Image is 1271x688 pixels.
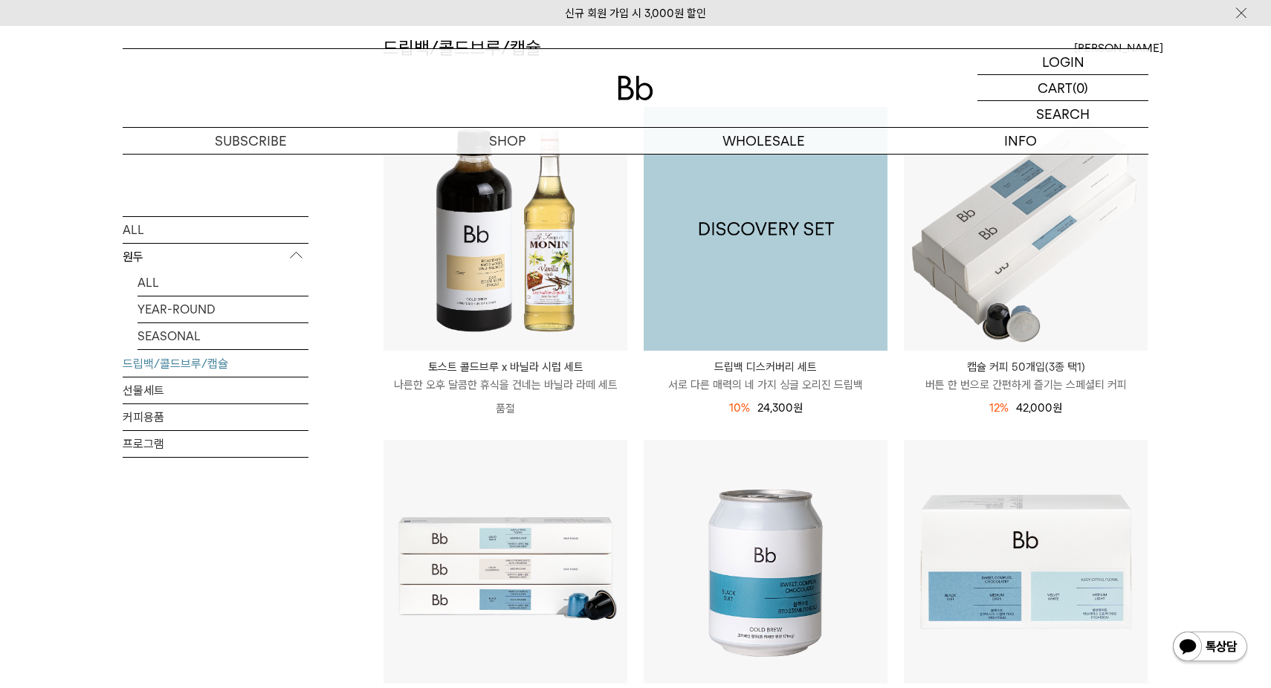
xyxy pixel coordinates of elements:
[1073,75,1088,100] p: (0)
[644,358,887,376] p: 드립백 디스커버리 세트
[384,358,627,394] a: 토스트 콜드브루 x 바닐라 시럽 세트 나른한 오후 달콤한 휴식을 건네는 바닐라 라떼 세트
[123,377,308,403] a: 선물세트
[123,403,308,429] a: 커피용품
[635,128,892,154] p: WHOLESALE
[1016,401,1062,415] span: 42,000
[904,376,1148,394] p: 버튼 한 번으로 간편하게 즐기는 스페셜티 커피
[729,399,750,417] div: 10%
[1036,101,1090,127] p: SEARCH
[384,440,627,684] img: 캡슐 커피 10개입(3종 택1)
[644,440,887,684] img: 블랙수트 콜드브루 RTD 235ml
[123,430,308,456] a: 프로그램
[384,376,627,394] p: 나른한 오후 달콤한 휴식을 건네는 바닐라 라떼 세트
[384,394,627,423] p: 품절
[977,75,1148,101] a: CART (0)
[644,107,887,351] a: 드립백 디스커버리 세트
[138,296,308,322] a: YEAR-ROUND
[904,358,1148,376] p: 캡슐 커피 50개입(3종 택1)
[123,350,308,376] a: 드립백/콜드브루/캡슐
[644,376,887,394] p: 서로 다른 매력의 네 가지 싱글 오리진 드립백
[904,358,1148,394] a: 캡슐 커피 50개입(3종 택1) 버튼 한 번으로 간편하게 즐기는 스페셜티 커피
[1042,49,1084,74] p: LOGIN
[1171,630,1249,666] img: 카카오톡 채널 1:1 채팅 버튼
[989,399,1009,417] div: 12%
[384,358,627,376] p: 토스트 콜드브루 x 바닐라 시럽 세트
[123,216,308,242] a: ALL
[384,107,627,351] img: 토스트 콜드브루 x 바닐라 시럽 세트
[644,107,887,351] img: 1000001174_add2_035.jpg
[904,440,1148,684] img: 드립백 선물세트
[123,128,379,154] a: SUBSCRIBE
[904,107,1148,351] img: 캡슐 커피 50개입(3종 택1)
[1038,75,1073,100] p: CART
[977,49,1148,75] a: LOGIN
[138,269,308,295] a: ALL
[1052,401,1062,415] span: 원
[892,128,1148,154] p: INFO
[379,128,635,154] a: SHOP
[138,322,308,348] a: SEASONAL
[757,401,803,415] span: 24,300
[644,358,887,394] a: 드립백 디스커버리 세트 서로 다른 매력의 네 가지 싱글 오리진 드립백
[793,401,803,415] span: 원
[565,7,706,20] a: 신규 회원 가입 시 3,000원 할인
[123,243,308,270] p: 원두
[618,76,653,100] img: 로고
